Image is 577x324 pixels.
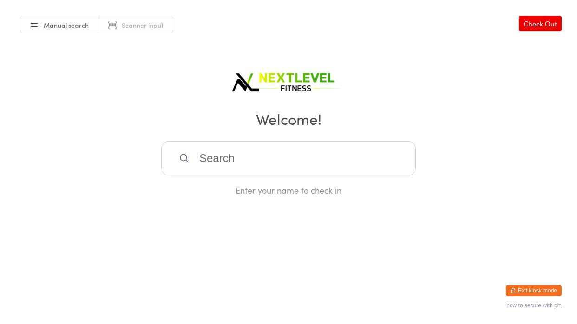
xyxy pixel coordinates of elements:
[44,20,89,30] span: Manual search
[230,65,347,95] img: Next Level Fitness
[506,302,562,309] button: how to secure with pin
[519,16,562,31] a: Check Out
[9,108,568,129] h2: Welcome!
[122,20,164,30] span: Scanner input
[161,184,416,196] div: Enter your name to check in
[161,141,416,175] input: Search
[506,285,562,296] button: Exit kiosk mode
